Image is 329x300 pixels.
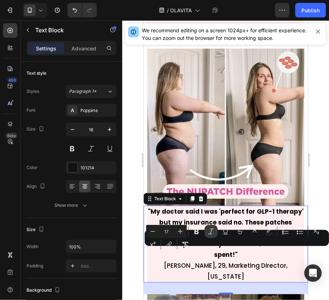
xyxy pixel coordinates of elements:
[26,199,116,212] button: Show more
[71,45,96,52] p: Advanced
[81,165,115,171] div: 101214
[26,182,47,192] div: Align
[142,26,310,42] div: We recommend editing on a screen 1024px+ for efficient experience. You can zoom out the browser f...
[26,243,38,250] div: Width
[301,7,320,14] div: Publish
[7,77,17,83] div: 450
[67,3,97,17] div: Undo/Redo
[304,264,322,282] div: Open Intercom Messenger
[26,124,46,134] div: Size
[81,263,115,270] div: Add...
[26,107,36,114] div: Font
[26,70,46,77] div: Text style
[26,225,46,235] div: Size
[26,263,43,269] div: Padding
[167,7,169,14] span: /
[144,20,308,300] iframe: Design area
[26,164,38,171] div: Color
[36,45,56,52] p: Settings
[26,285,62,295] div: Background
[5,133,17,139] div: Beta
[66,85,116,98] button: Paragraph 1*
[295,3,326,17] button: Publish
[69,88,96,95] span: Paragraph 1*
[145,230,329,246] div: Editor contextual toolbar
[66,240,116,253] input: Auto
[35,26,97,34] p: Text Block
[26,88,39,95] div: Styles
[55,202,89,209] div: Show more
[170,7,192,14] span: OLAVITA
[81,107,115,114] div: Poppins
